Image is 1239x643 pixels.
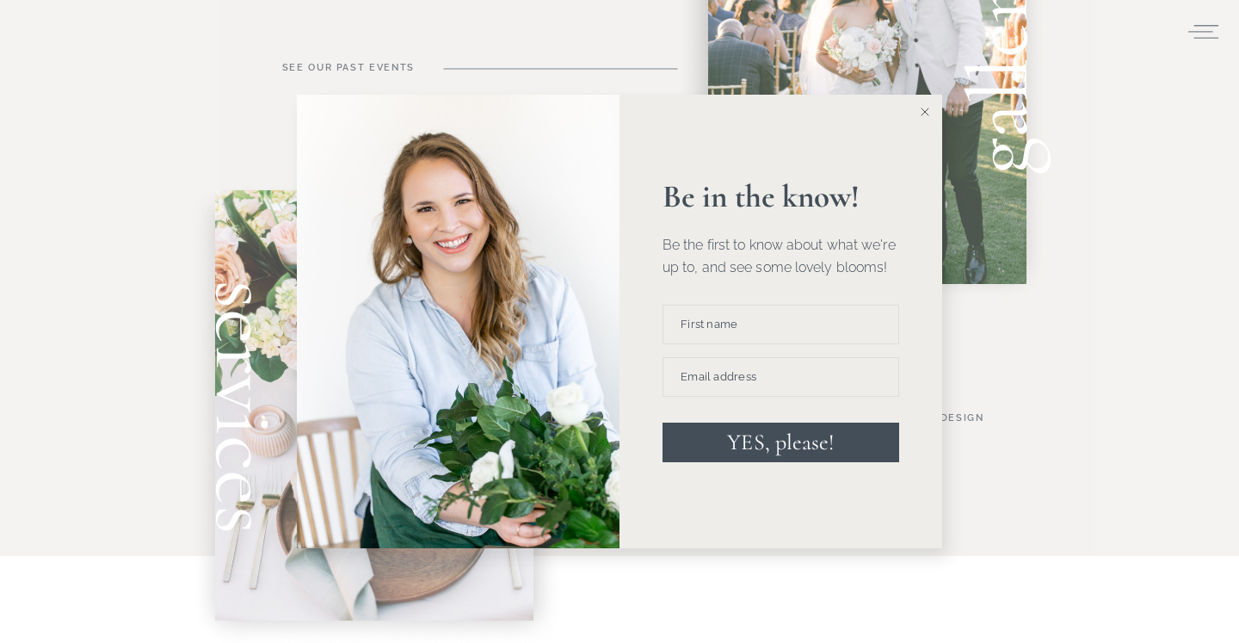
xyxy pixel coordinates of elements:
span: YES, please! [727,429,834,455]
button: YES, please! [663,423,899,462]
span: Subscribe [490,66,561,77]
button: Subscribe [472,52,579,91]
p: Be in the know! [663,181,899,213]
p: Be the first to know about what we're up to, and see some lovely blooms! [663,234,899,278]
